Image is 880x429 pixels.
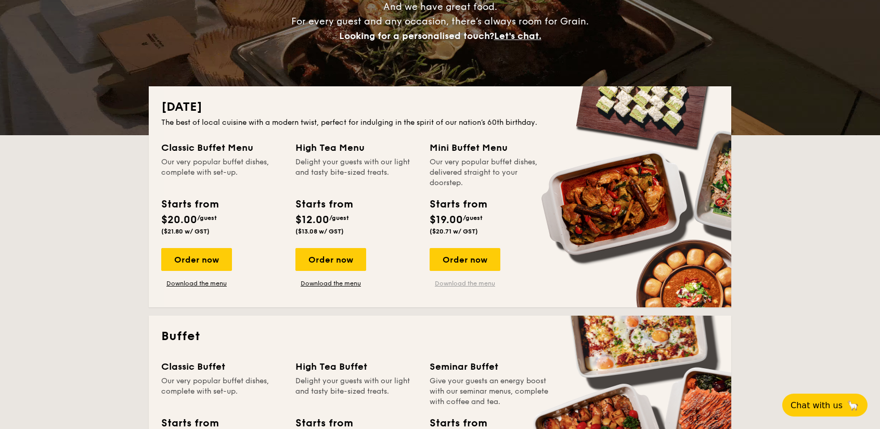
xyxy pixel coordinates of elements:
[295,279,366,288] a: Download the menu
[430,197,486,212] div: Starts from
[161,328,719,345] h2: Buffet
[463,214,483,222] span: /guest
[295,197,352,212] div: Starts from
[430,140,551,155] div: Mini Buffet Menu
[430,359,551,374] div: Seminar Buffet
[161,359,283,374] div: Classic Buffet
[161,157,283,188] div: Our very popular buffet dishes, complete with set-up.
[161,279,232,288] a: Download the menu
[295,214,329,226] span: $12.00
[847,399,859,411] span: 🦙
[782,394,868,417] button: Chat with us🦙
[430,228,478,235] span: ($20.71 w/ GST)
[430,248,500,271] div: Order now
[430,157,551,188] div: Our very popular buffet dishes, delivered straight to your doorstep.
[494,30,541,42] span: Let's chat.
[161,248,232,271] div: Order now
[295,228,344,235] span: ($13.08 w/ GST)
[197,214,217,222] span: /guest
[791,400,843,410] span: Chat with us
[295,359,417,374] div: High Tea Buffet
[295,157,417,188] div: Delight your guests with our light and tasty bite-sized treats.
[161,118,719,128] div: The best of local cuisine with a modern twist, perfect for indulging in the spirit of our nation’...
[295,140,417,155] div: High Tea Menu
[339,30,494,42] span: Looking for a personalised touch?
[430,376,551,407] div: Give your guests an energy boost with our seminar menus, complete with coffee and tea.
[161,197,218,212] div: Starts from
[161,376,283,407] div: Our very popular buffet dishes, complete with set-up.
[295,248,366,271] div: Order now
[295,376,417,407] div: Delight your guests with our light and tasty bite-sized treats.
[161,140,283,155] div: Classic Buffet Menu
[161,228,210,235] span: ($21.80 w/ GST)
[329,214,349,222] span: /guest
[161,99,719,115] h2: [DATE]
[161,214,197,226] span: $20.00
[430,279,500,288] a: Download the menu
[291,1,589,42] span: And we have great food. For every guest and any occasion, there’s always room for Grain.
[430,214,463,226] span: $19.00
